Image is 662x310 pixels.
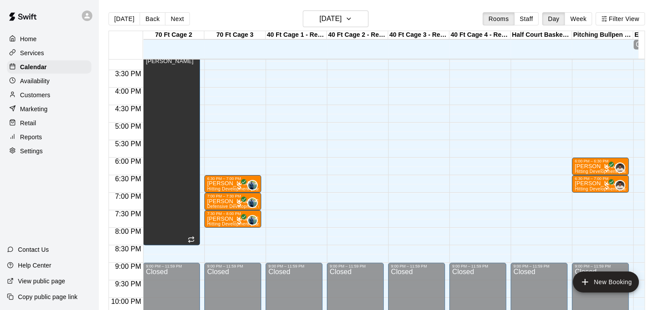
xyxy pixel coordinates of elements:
[266,31,327,39] div: 40 Ft Cage 1 - Retractable
[235,199,244,208] span: All customers have paid
[268,264,320,268] div: 9:00 PM – 11:59 PM
[514,12,539,25] button: Staff
[109,12,140,25] button: [DATE]
[573,271,639,292] button: add
[146,264,197,268] div: 9:00 PM – 11:59 PM
[7,102,91,116] a: Marketing
[248,198,257,207] img: Nick Davis
[20,63,47,71] p: Calendar
[564,12,592,25] button: Week
[113,228,144,235] span: 8:00 PM
[7,32,91,46] a: Home
[20,133,42,141] p: Reports
[7,46,91,60] a: Services
[113,193,144,200] span: 7:00 PM
[20,49,44,57] p: Services
[388,31,449,39] div: 40 Ft Cage 3 - Retractable
[113,280,144,288] span: 9:30 PM
[7,88,91,102] a: Customers
[235,217,244,225] span: All customers have paid
[251,215,258,225] span: Nick Davis
[449,31,511,39] div: 40 Ft Cage 4 - Retractable
[113,263,144,270] span: 9:00 PM
[574,176,626,181] div: 6:30 PM – 7:00 PM
[113,88,144,95] span: 4:00 PM
[18,277,65,285] p: View public page
[303,11,368,27] button: [DATE]
[618,162,625,173] span: Randy Norris
[113,245,144,253] span: 8:30 PM
[327,31,388,39] div: 40 Ft Cage 2 - Retractable
[113,123,144,130] span: 5:00 PM
[247,180,258,190] div: Nick Davis
[20,35,37,43] p: Home
[251,197,258,208] span: Nick Davis
[574,264,626,268] div: 9:00 PM – 11:59 PM
[143,53,200,245] div: 3:00 PM – 8:30 PM: Noah
[616,163,624,172] img: Randy Norris
[595,12,644,25] button: Filter View
[247,215,258,225] div: Nick Davis
[20,91,50,99] p: Customers
[113,105,144,113] span: 4:30 PM
[207,194,259,198] div: 7:00 PM – 7:30 PM
[391,264,442,268] div: 9:00 PM – 11:59 PM
[113,70,144,77] span: 3:30 PM
[113,210,144,218] span: 7:30 PM
[452,264,504,268] div: 9:00 PM – 11:59 PM
[542,12,565,25] button: Day
[616,181,624,190] img: Randy Norris
[165,12,189,25] button: Next
[109,298,143,305] span: 10:00 PM
[572,175,629,193] div: 6:30 PM – 7:00 PM: Thomas Washburn
[248,216,257,225] img: Nick Davis
[204,193,261,210] div: 7:00 PM – 7:30 PM: Defensive Development (Baseball/Softball)
[140,12,165,25] button: Back
[329,264,381,268] div: 9:00 PM – 11:59 PM
[20,105,48,113] p: Marketing
[574,169,656,174] span: Hitting Development (Baseball/Softball)
[7,144,91,158] a: Settings
[204,210,261,228] div: 7:30 PM – 8:00 PM: Hitting Development (Baseball/Softball)
[113,175,144,183] span: 6:30 PM
[18,292,77,301] p: Copy public page link
[20,119,36,127] p: Retail
[207,222,289,226] span: Hitting Development (Baseball/Softball)
[188,236,195,243] span: Recurring event
[204,175,261,193] div: 6:30 PM – 7:00 PM: Hitting Development (Baseball/Softball)
[251,180,258,190] span: Nick Davis
[20,77,50,85] p: Availability
[207,187,289,191] span: Hitting Development (Baseball/Softball)
[204,31,266,39] div: 70 Ft Cage 3
[207,264,259,268] div: 9:00 PM – 11:59 PM
[207,176,259,181] div: 6:30 PM – 7:00 PM
[7,116,91,130] a: Retail
[207,204,296,209] span: Defensive Development (Baseball/Softball)
[7,60,91,74] a: Calendar
[20,147,43,155] p: Settings
[618,180,625,190] span: Randy Norris
[574,187,656,191] span: Hitting Development (Baseball/Softball)
[513,264,565,268] div: 9:00 PM – 11:59 PM
[247,197,258,208] div: Nick Davis
[615,180,625,190] div: Randy Norris
[602,164,611,173] span: All customers have paid
[7,74,91,88] a: Availability
[235,182,244,190] span: All customers have paid
[602,182,611,190] span: All customers have paid
[572,158,629,175] div: 6:00 PM – 6:30 PM: Thomas Washburn
[7,130,91,144] div: Reports
[483,12,514,25] button: Rooms
[18,261,51,270] p: Help Center
[18,245,49,254] p: Contact Us
[574,159,626,163] div: 6:00 PM – 6:30 PM
[113,158,144,165] span: 6:00 PM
